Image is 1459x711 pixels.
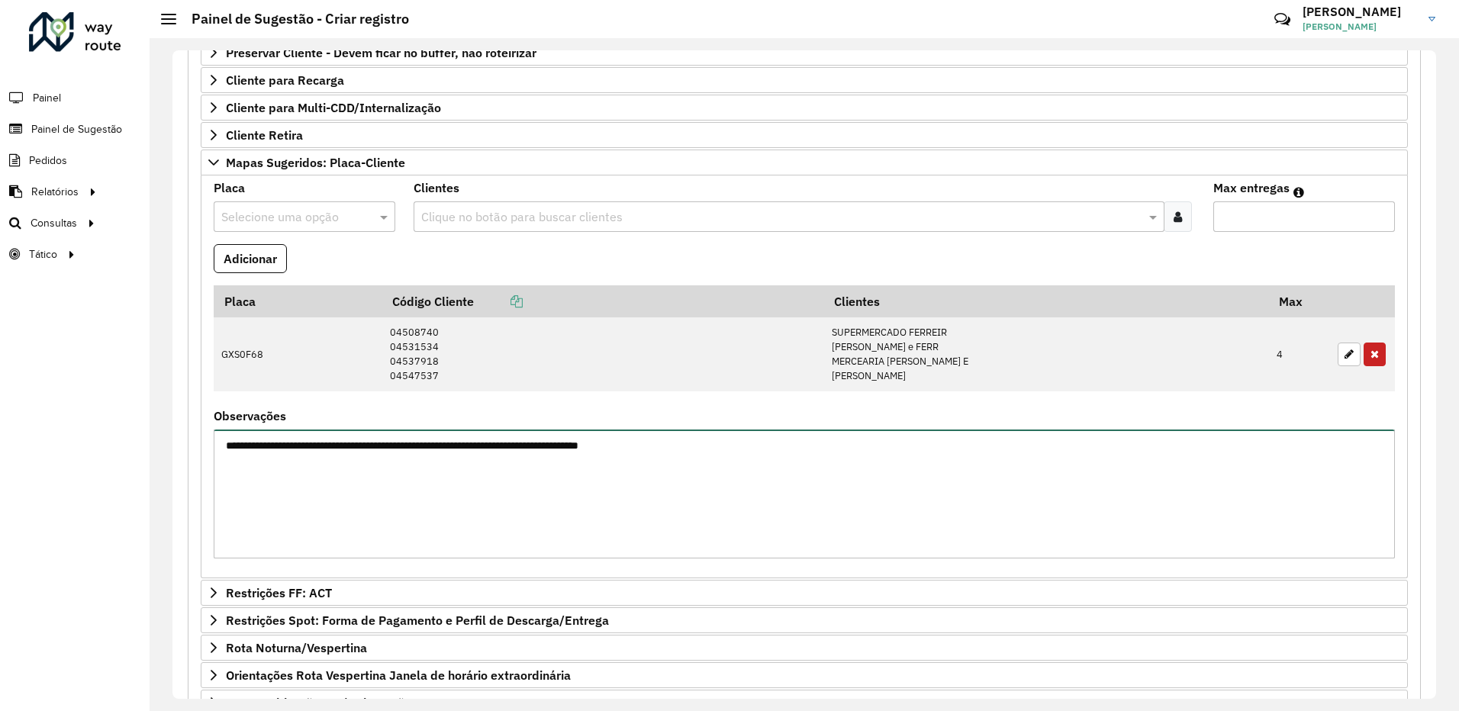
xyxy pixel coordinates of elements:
[33,90,61,106] span: Painel
[1303,5,1417,19] h3: [PERSON_NAME]
[414,179,459,197] label: Clientes
[823,285,1268,317] th: Clientes
[31,121,122,137] span: Painel de Sugestão
[201,40,1408,66] a: Preservar Cliente - Devem ficar no buffer, não roteirizar
[226,642,367,654] span: Rota Noturna/Vespertina
[226,669,571,681] span: Orientações Rota Vespertina Janela de horário extraordinária
[1293,186,1304,198] em: Máximo de clientes que serão colocados na mesma rota com os clientes informados
[201,607,1408,633] a: Restrições Spot: Forma de Pagamento e Perfil de Descarga/Entrega
[201,635,1408,661] a: Rota Noturna/Vespertina
[201,122,1408,148] a: Cliente Retira
[201,95,1408,121] a: Cliente para Multi-CDD/Internalização
[214,285,382,317] th: Placa
[474,294,523,309] a: Copiar
[214,407,286,425] label: Observações
[201,67,1408,93] a: Cliente para Recarga
[29,246,57,262] span: Tático
[823,317,1268,391] td: SUPERMERCADO FERREIR [PERSON_NAME] e FERR MERCEARIA [PERSON_NAME] E [PERSON_NAME]
[214,244,287,273] button: Adicionar
[1213,179,1290,197] label: Max entregas
[226,129,303,141] span: Cliente Retira
[201,580,1408,606] a: Restrições FF: ACT
[176,11,409,27] h2: Painel de Sugestão - Criar registro
[29,153,67,169] span: Pedidos
[382,317,823,391] td: 04508740 04531534 04537918 04547537
[31,184,79,200] span: Relatórios
[226,614,609,626] span: Restrições Spot: Forma de Pagamento e Perfil de Descarga/Entrega
[226,101,441,114] span: Cliente para Multi-CDD/Internalização
[1266,3,1299,36] a: Contato Rápido
[226,47,536,59] span: Preservar Cliente - Devem ficar no buffer, não roteirizar
[1269,317,1330,391] td: 4
[226,587,332,599] span: Restrições FF: ACT
[226,156,405,169] span: Mapas Sugeridos: Placa-Cliente
[1303,20,1417,34] span: [PERSON_NAME]
[1269,285,1330,317] th: Max
[214,179,245,197] label: Placa
[226,74,344,86] span: Cliente para Recarga
[214,317,382,391] td: GXS0F68
[31,215,77,231] span: Consultas
[201,150,1408,175] a: Mapas Sugeridos: Placa-Cliente
[201,662,1408,688] a: Orientações Rota Vespertina Janela de horário extraordinária
[201,175,1408,578] div: Mapas Sugeridos: Placa-Cliente
[382,285,823,317] th: Código Cliente
[226,697,417,709] span: Pre-Roteirização AS / Orientações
